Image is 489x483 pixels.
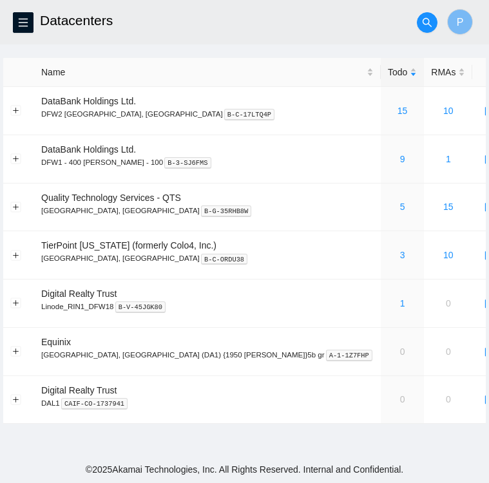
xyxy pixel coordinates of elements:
p: [GEOGRAPHIC_DATA], [GEOGRAPHIC_DATA] [41,205,374,216]
a: 0 [446,394,451,404]
span: P [457,14,464,30]
span: Equinix [41,337,71,347]
p: [GEOGRAPHIC_DATA], [GEOGRAPHIC_DATA] (DA1) {1950 [PERSON_NAME]}5b gr [41,349,374,361]
a: 0 [400,394,405,404]
a: 15 [443,202,454,212]
kbd: B-3-SJ6FMS [164,157,211,169]
span: DataBank Holdings Ltd. [41,96,136,106]
a: 5 [400,202,405,212]
p: DFW2 [GEOGRAPHIC_DATA], [GEOGRAPHIC_DATA] [41,108,374,120]
a: 0 [446,298,451,308]
button: menu [13,12,34,33]
a: 10 [443,250,454,260]
button: Expand row [11,250,21,260]
button: Expand row [11,154,21,164]
button: P [447,9,473,35]
a: 15 [398,106,408,116]
kbd: B-V-45JGK80 [115,301,166,313]
a: 1 [400,298,405,308]
span: Digital Realty Trust [41,385,117,395]
a: 10 [443,106,454,116]
a: 3 [400,250,405,260]
button: Expand row [11,202,21,212]
span: TierPoint [US_STATE] (formerly Colo4, Inc.) [41,240,216,251]
p: [GEOGRAPHIC_DATA], [GEOGRAPHIC_DATA] [41,252,374,264]
button: Expand row [11,298,21,308]
a: 0 [446,346,451,357]
kbd: B-C-17LTQ4P [224,109,275,120]
kbd: CAIF-CO-1737941 [61,398,128,410]
button: search [417,12,437,33]
p: Linode_RIN1_DFW18 [41,301,374,312]
a: 9 [400,154,405,164]
kbd: A-1-1Z7FHP [326,350,372,361]
span: DataBank Holdings Ltd. [41,144,136,155]
button: Expand row [11,346,21,357]
p: DFW1 - 400 [PERSON_NAME] - 100 [41,156,374,168]
button: Expand row [11,394,21,404]
button: Expand row [11,106,21,116]
kbd: B-C-ORDU38 [201,254,247,265]
kbd: B-G-35RHB8W [201,205,252,217]
a: 1 [446,154,451,164]
span: search [417,17,437,28]
a: 0 [400,346,405,357]
span: menu [14,17,33,28]
span: Quality Technology Services - QTS [41,193,181,203]
p: DAL1 [41,397,374,409]
span: Digital Realty Trust [41,289,117,299]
